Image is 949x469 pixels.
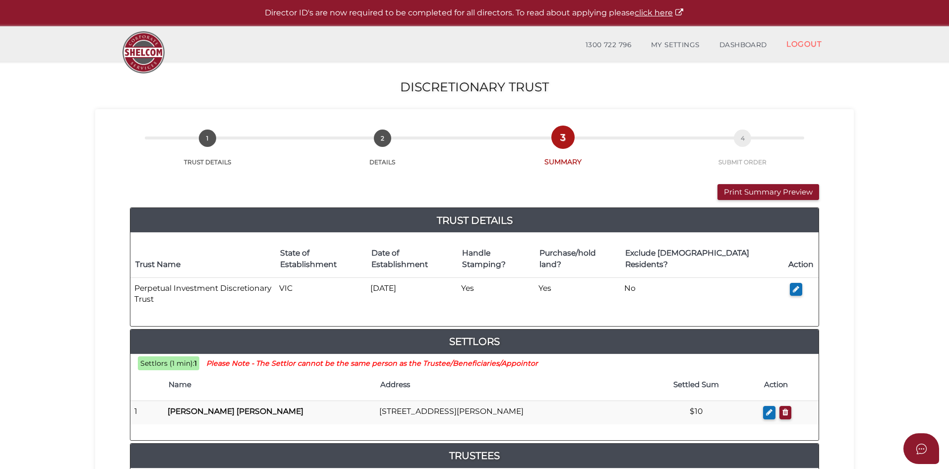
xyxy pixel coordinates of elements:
[130,401,164,424] td: 1
[130,212,819,228] a: Trust Details
[295,140,470,166] a: 2DETAILS
[120,140,295,166] a: 1TRUST DETAILS
[534,240,620,277] th: Purchase/hold land?
[638,381,754,389] h4: Settled Sum
[635,8,684,17] a: click here
[717,184,819,201] button: Print Summary Preview
[366,240,457,277] th: Date of Establishment
[620,240,783,277] th: Exclude [DEMOGRAPHIC_DATA] Residents?
[764,381,814,389] h4: Action
[118,26,170,78] img: Logo
[633,401,759,424] td: $10
[130,334,819,349] a: Settlors
[457,277,535,310] td: Yes
[470,139,656,167] a: 3SUMMARY
[374,130,391,147] span: 2
[776,34,831,54] a: LOGOUT
[140,359,194,368] span: Settlors (1 min):
[169,381,370,389] h4: Name
[194,359,197,368] b: 1
[734,130,751,147] span: 4
[620,277,783,310] td: No
[275,277,366,310] td: VIC
[710,35,777,55] a: DASHBOARD
[206,359,538,368] small: Please Note - The Settlor cannot be the same person as the Trustee/Beneficiaries/Appointor
[275,240,366,277] th: State of Establishment
[199,130,216,147] span: 1
[366,277,457,310] td: [DATE]
[130,277,275,310] td: Perpetual Investment Discretionary Trust
[130,448,819,464] a: Trustees
[641,35,710,55] a: MY SETTINGS
[903,433,939,464] button: Open asap
[25,7,924,19] p: Director ID's are now required to be completed for all directors. To read about applying please
[380,381,629,389] h4: Address
[656,140,829,166] a: 4SUBMIT ORDER
[534,277,620,310] td: Yes
[783,240,819,277] th: Action
[457,240,535,277] th: Handle Stamping?
[375,401,634,424] td: [STREET_ADDRESS][PERSON_NAME]
[576,35,641,55] a: 1300 722 796
[130,240,275,277] th: Trust Name
[554,129,572,146] span: 3
[168,406,303,416] b: [PERSON_NAME] [PERSON_NAME]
